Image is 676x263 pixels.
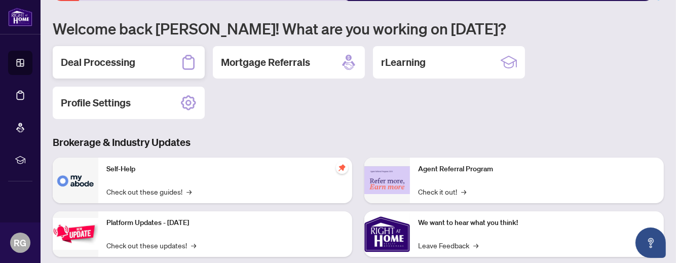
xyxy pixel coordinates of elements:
[473,240,478,251] span: →
[635,228,666,258] button: Open asap
[418,186,466,197] a: Check it out!→
[106,217,344,229] p: Platform Updates - [DATE]
[106,164,344,175] p: Self-Help
[8,8,32,26] img: logo
[418,240,478,251] a: Leave Feedback→
[418,164,656,175] p: Agent Referral Program
[53,158,98,203] img: Self-Help
[106,240,196,251] a: Check out these updates!→
[14,236,27,250] span: RG
[336,162,348,174] span: pushpin
[191,240,196,251] span: →
[186,186,192,197] span: →
[53,218,98,250] img: Platform Updates - July 21, 2025
[461,186,466,197] span: →
[364,211,410,257] img: We want to hear what you think!
[418,217,656,229] p: We want to hear what you think!
[61,55,135,69] h2: Deal Processing
[61,96,131,110] h2: Profile Settings
[221,55,310,69] h2: Mortgage Referrals
[53,19,664,38] h1: Welcome back [PERSON_NAME]! What are you working on [DATE]?
[106,186,192,197] a: Check out these guides!→
[53,135,664,149] h3: Brokerage & Industry Updates
[381,55,426,69] h2: rLearning
[364,166,410,194] img: Agent Referral Program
